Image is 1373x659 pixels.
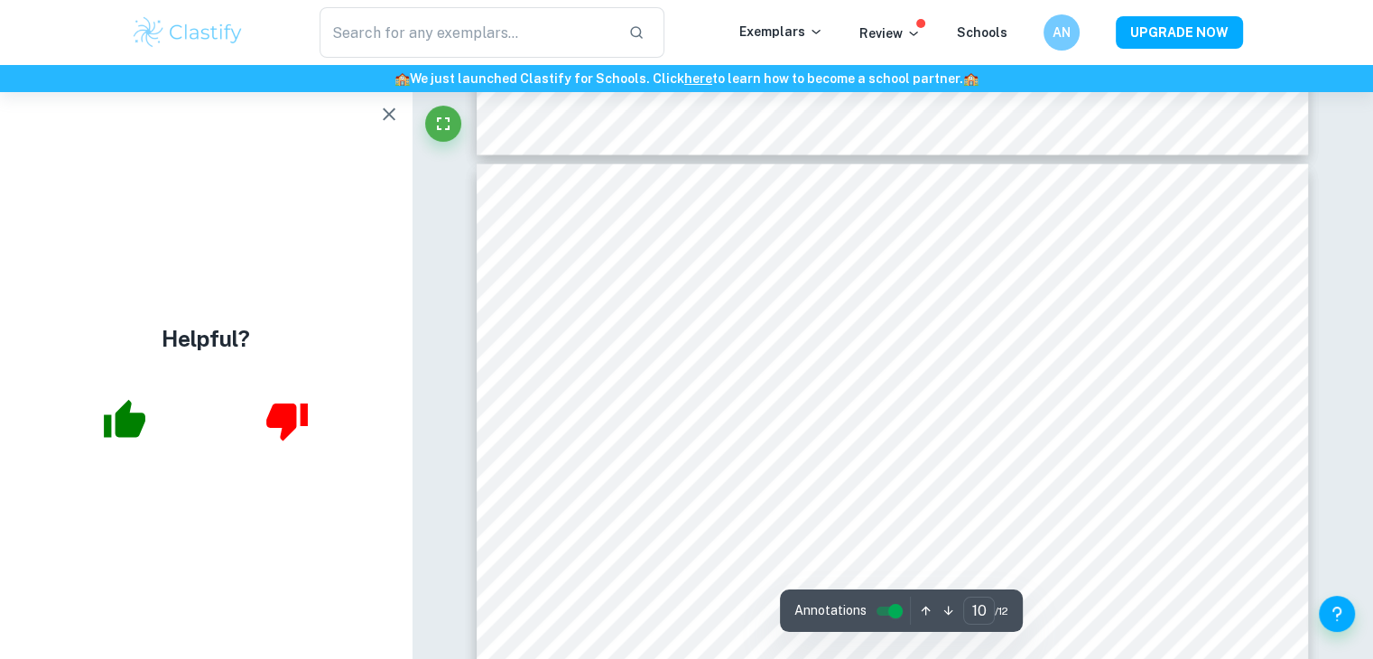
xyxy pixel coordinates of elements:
span: / 12 [995,603,1008,619]
a: here [684,71,712,86]
h6: AN [1051,23,1071,42]
button: UPGRADE NOW [1116,16,1243,49]
input: Search for any exemplars... [320,7,615,58]
a: Schools [957,25,1007,40]
p: Exemplars [739,22,823,42]
p: Review [859,23,921,43]
h4: Helpful? [162,322,250,355]
span: Annotations [794,601,867,620]
button: Fullscreen [425,106,461,142]
span: 🏫 [963,71,979,86]
button: AN [1044,14,1080,51]
h6: We just launched Clastify for Schools. Click to learn how to become a school partner. [4,69,1369,88]
span: 🏫 [394,71,410,86]
img: Clastify logo [131,14,246,51]
button: Help and Feedback [1319,596,1355,632]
